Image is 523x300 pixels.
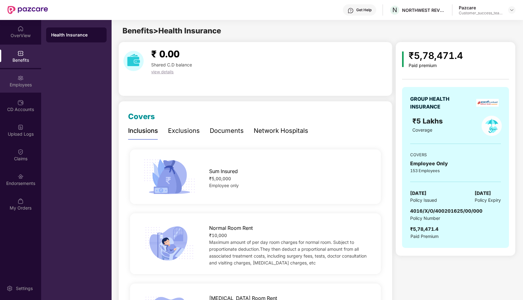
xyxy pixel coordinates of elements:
[410,215,440,221] span: Policy Number
[128,112,155,121] span: Covers
[402,51,404,67] img: icon
[151,62,192,67] span: Shared C.D balance
[209,167,238,175] span: Sum Insured
[14,285,35,292] div: Settings
[142,224,197,263] img: icon
[412,117,445,125] span: ₹5 Lakhs
[17,124,24,130] img: svg+xml;base64,PHN2ZyBpZD0iVXBsb2FkX0xvZ3MiIGRhdGEtbmFtZT0iVXBsb2FkIExvZ3MiIHhtbG5zPSJodHRwOi8vd3...
[17,99,24,106] img: svg+xml;base64,PHN2ZyBpZD0iQ0RfQWNjb3VudHMiIGRhdGEtbmFtZT0iQ0QgQWNjb3VudHMiIHhtbG5zPSJodHRwOi8vd3...
[509,7,514,12] img: svg+xml;base64,PHN2ZyBpZD0iRHJvcGRvd24tMzJ4MzIiIHhtbG5zPSJodHRwOi8vd3d3LnczLm9yZy8yMDAwL3N2ZyIgd2...
[356,7,372,12] div: Get Help
[482,116,502,136] img: policyIcon
[475,197,501,204] span: Policy Expiry
[17,198,24,204] img: svg+xml;base64,PHN2ZyBpZD0iTXlfT3JkZXJzIiBkYXRhLW5hbWU9Ik15IE9yZGVycyIgeG1sbnM9Imh0dHA6Ly93d3cudz...
[7,6,48,14] img: New Pazcare Logo
[409,48,463,63] div: ₹5,78,471.4
[410,152,501,158] div: COVERS
[209,240,367,265] span: Maximum amount of per day room charges for normal room. Subject to proportionate deduction.They t...
[123,51,144,71] img: download
[168,126,200,136] div: Exclusions
[402,7,446,13] div: NORTHWEST REVENUE CYCLE MANAGEMENT PRIVATE LIMITED
[17,149,24,155] img: svg+xml;base64,PHN2ZyBpZD0iQ2xhaW0iIHhtbG5zPSJodHRwOi8vd3d3LnczLm9yZy8yMDAwL3N2ZyIgd2lkdGg9IjIwIi...
[348,7,354,14] img: svg+xml;base64,PHN2ZyBpZD0iSGVscC0zMngzMiIgeG1sbnM9Imh0dHA6Ly93d3cudzMub3JnLzIwMDAvc3ZnIiB3aWR0aD...
[209,232,370,239] div: ₹10,000
[7,285,13,292] img: svg+xml;base64,PHN2ZyBpZD0iU2V0dGluZy0yMHgyMCIgeG1sbnM9Imh0dHA6Ly93d3cudzMub3JnLzIwMDAvc3ZnIiB3aW...
[459,11,502,16] div: Customer_success_team_lead
[392,6,397,14] span: N
[17,75,24,81] img: svg+xml;base64,PHN2ZyBpZD0iRW1wbG95ZWVzIiB4bWxucz0iaHR0cDovL3d3dy53My5vcmcvMjAwMC9zdmciIHdpZHRoPS...
[209,175,370,182] div: ₹5,00,000
[410,167,501,174] div: 153 Employees
[410,190,426,197] span: [DATE]
[476,99,498,107] img: insurerLogo
[209,224,253,232] span: Normal Room Rent
[17,26,24,32] img: svg+xml;base64,PHN2ZyBpZD0iSG9tZSIgeG1sbnM9Imh0dHA6Ly93d3cudzMub3JnLzIwMDAvc3ZnIiB3aWR0aD0iMjAiIG...
[410,160,501,167] div: Employee Only
[410,95,465,111] div: GROUP HEALTH INSURANCE
[151,48,180,60] span: ₹ 0.00
[142,157,197,196] img: icon
[210,126,244,136] div: Documents
[254,126,308,136] div: Network Hospitals
[17,50,24,56] img: svg+xml;base64,PHN2ZyBpZD0iQmVuZWZpdHMiIHhtbG5zPSJodHRwOi8vd3d3LnczLm9yZy8yMDAwL3N2ZyIgd2lkdGg9Ij...
[209,183,239,188] span: Employee only
[17,173,24,180] img: svg+xml;base64,PHN2ZyBpZD0iRW5kb3JzZW1lbnRzIiB4bWxucz0iaHR0cDovL3d3dy53My5vcmcvMjAwMC9zdmciIHdpZH...
[128,126,158,136] div: Inclusions
[151,69,174,74] span: view details
[459,5,502,11] div: Pazcare
[410,208,482,214] span: 4016/X/O/400201625/00/000
[410,233,439,240] span: Paid Premium
[412,127,432,133] span: Coverage
[410,197,437,204] span: Policy Issued
[122,26,221,35] span: Benefits > Health Insurance
[475,190,491,197] span: [DATE]
[51,32,102,38] div: Health Insurance
[409,63,463,68] div: Paid premium
[410,225,439,233] div: ₹5,78,471.4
